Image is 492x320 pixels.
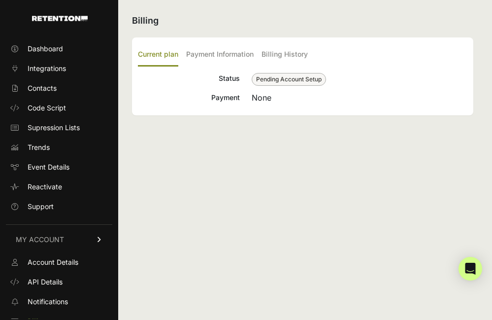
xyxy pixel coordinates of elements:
div: Open Intercom Messenger [459,257,482,281]
span: Supression Lists [28,123,80,133]
a: Event Details [6,159,112,175]
div: Payment [138,92,240,104]
span: Notifications [28,297,68,307]
a: Reactivate [6,179,112,195]
span: Integrations [28,64,66,73]
span: Contacts [28,83,57,93]
span: Account Details [28,257,78,267]
span: Pending Account Setup [252,73,326,86]
a: Contacts [6,80,112,96]
span: Dashboard [28,44,63,54]
span: Code Script [28,103,66,113]
a: Account Details [6,254,112,270]
img: Retention.com [32,16,88,21]
span: Event Details [28,162,69,172]
a: Supression Lists [6,120,112,136]
span: API Details [28,277,63,287]
div: None [252,92,467,104]
label: Billing History [262,43,308,67]
span: Reactivate [28,182,62,192]
a: Dashboard [6,41,112,57]
span: Support [28,202,54,212]
span: MY ACCOUNT [16,235,64,245]
span: Trends [28,142,50,152]
a: Code Script [6,100,112,116]
label: Payment Information [186,43,254,67]
a: MY ACCOUNT [6,224,112,254]
a: Notifications [6,294,112,310]
a: Support [6,199,112,214]
a: API Details [6,274,112,290]
a: Trends [6,140,112,155]
a: Integrations [6,61,112,76]
label: Current plan [138,43,178,67]
div: Status [138,72,240,86]
h2: Billing [132,14,473,28]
